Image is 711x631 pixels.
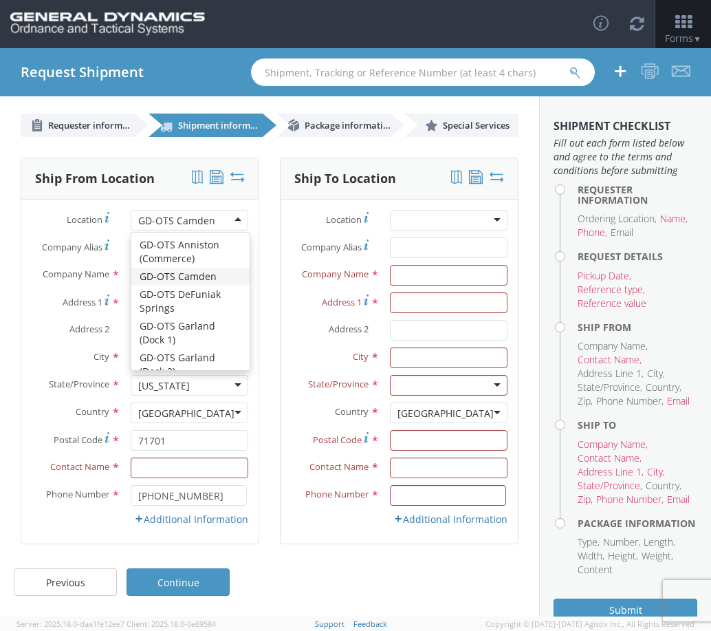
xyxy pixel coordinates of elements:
li: Phone Number [596,394,664,408]
span: Location [326,213,362,226]
span: Client: 2025.18.0-0e69584 [127,619,216,629]
span: Postal Code [54,434,102,446]
span: Company Alias [42,241,102,253]
h4: Ship To [578,420,697,430]
span: Shipment information [178,119,273,131]
span: Address 2 [329,323,369,335]
li: Country [646,381,681,394]
li: State/Province [578,381,642,394]
a: Additional Information [393,513,507,526]
li: Email [667,394,690,408]
li: Weight [642,549,673,563]
li: Ordering Location [578,212,657,226]
span: Country [335,405,369,418]
li: Address Line 1 [578,465,644,479]
li: Length [644,535,675,549]
div: [GEOGRAPHIC_DATA] [397,407,494,420]
span: Server: 2025.18.0-daa1fe12ee7 [17,619,124,629]
div: GD-OTS Garland (Dock 1) [131,317,250,349]
h4: Ship From [578,322,697,332]
li: Height [608,549,638,563]
span: Location [67,213,102,226]
a: Special Services [404,114,518,137]
h4: Requester Information [578,184,697,206]
span: Forms [665,32,701,45]
span: Address 1 [322,296,362,308]
span: City [94,350,109,363]
li: Address Line 1 [578,367,644,381]
span: Phone Number [305,488,369,500]
h3: Ship From Location [35,172,155,186]
li: Zip [578,394,593,408]
img: gd-ots-0c3321f2eb4c994f95cb.png [10,12,205,36]
li: Country [646,479,681,493]
li: Phone Number [596,493,664,506]
span: Postal Code [313,434,362,446]
h4: Package Information [578,518,697,528]
div: GD-OTS Camden [131,268,250,286]
span: Company Name [43,268,109,280]
li: Contact Name [578,451,642,465]
span: Package information [305,119,394,131]
h4: Request Details [578,251,697,261]
a: Additional Information [134,513,248,526]
li: Number [603,535,640,549]
span: Address 1 [63,296,102,308]
li: Type [578,535,600,549]
a: Shipment information [149,114,263,137]
div: [US_STATE] [138,379,190,393]
a: Previous [14,568,117,596]
span: Country [76,405,109,418]
li: City [647,465,665,479]
div: [GEOGRAPHIC_DATA] [138,407,234,420]
li: Contact Name [578,353,642,367]
span: ▼ [693,33,701,45]
button: Submit [554,599,697,622]
span: Company Alias [301,241,362,253]
li: Pickup Date [578,269,631,283]
span: Contact Name [50,460,109,473]
li: Email [667,493,690,506]
span: Copyright © [DATE]-[DATE] Agistix Inc., All Rights Reserved [485,619,694,630]
span: City [353,350,369,363]
li: Phone [578,226,607,239]
h3: Shipment Checklist [554,120,697,133]
a: Continue [127,568,230,596]
li: Width [578,549,604,563]
a: Support [315,619,344,629]
li: Zip [578,493,593,506]
span: Special Services [443,119,510,131]
span: Company Name [302,268,369,280]
input: Shipment, Tracking or Reference Number (at least 4 chars) [251,58,595,86]
div: GD-OTS DeFuniak Springs [131,286,250,317]
a: Feedback [353,619,387,629]
li: City [647,367,665,381]
a: Package information [276,114,391,137]
div: GD-OTS Garland (Dock 2) [131,349,250,381]
li: State/Province [578,479,642,493]
span: Address 2 [69,323,109,335]
span: State/Province [308,378,369,390]
li: Email [611,226,633,239]
div: GD-OTS Camden [138,214,215,228]
li: Reference value [578,297,646,310]
h4: Request Shipment [21,65,144,80]
span: Requester information [48,119,145,131]
a: Requester information [21,114,135,137]
span: Contact Name [309,460,369,473]
h3: Ship To Location [294,172,396,186]
span: Phone Number [46,488,109,500]
div: GD-OTS Anniston (Commerce) [131,236,250,268]
li: Name [660,212,688,226]
li: Company Name [578,438,648,451]
span: Fill out each form listed below and agree to the terms and conditions before submitting [554,136,697,178]
li: Reference type [578,283,645,297]
li: Content [578,563,613,577]
span: State/Province [49,378,109,390]
li: Company Name [578,339,648,353]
